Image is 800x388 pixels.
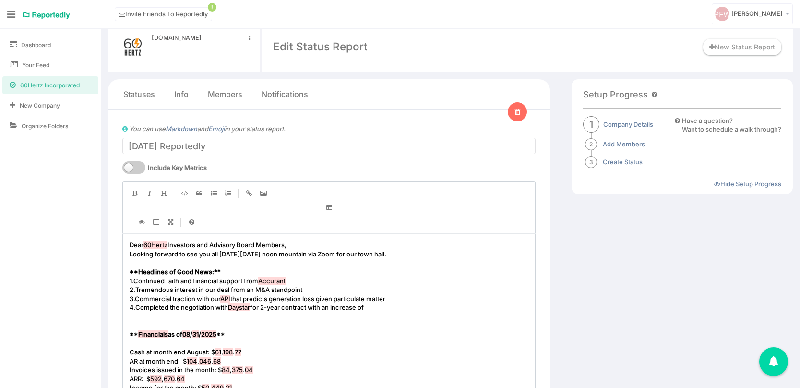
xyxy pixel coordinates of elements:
span: 68 [213,357,221,365]
button: Toggle Preview [134,215,149,229]
span: 60Hertz Incorporated [20,81,80,89]
button: Toggle Fullscreen [163,215,178,229]
span: Accurant [258,277,286,285]
button: Markdown Guide [184,215,199,229]
span: 375 [232,366,243,374]
button: Import an image [256,186,271,200]
span: Dear Investors and Advisory Board Members, [130,241,287,249]
span: Continued faith and financial support from [133,277,258,285]
em: You can use and in your status report. [129,125,286,133]
button: Italic [142,186,156,200]
div: Edit Status Report [273,39,368,54]
span: Include Key Metrics [148,163,207,172]
span: AR at month end: $ , . [130,357,222,365]
button: Generic List [206,186,221,200]
a: Markdown [166,125,197,133]
a: Organize Folders [2,117,98,135]
a: Statuses [123,89,155,100]
span: 60Hertz [143,241,167,249]
span: Organize Folders [22,122,68,130]
span: 84 [222,366,230,374]
span: ! [208,3,216,12]
span: Completed the negotiation with [135,303,228,311]
span: 08 [182,330,190,338]
a: Invite Friends To Reportedly! [115,7,212,21]
span: Looking forward to see you all [DATE][DATE] noon mountain via Zoom for our town hall. [130,250,386,258]
span: Daystar [228,303,250,311]
span: ARR: $ , . [130,375,186,383]
a: Hide Setup Progress [714,180,781,188]
a: Members [208,89,242,100]
span: API [220,295,230,303]
span: Dashboard [21,41,51,49]
span: 2. [130,286,135,293]
button: Heading [156,186,171,200]
span: 3. [130,295,135,303]
h4: Setup Progress [583,90,648,99]
span: 61 [215,348,221,356]
span: 77 [235,348,241,356]
a: Reportedly [23,7,71,24]
span: Tremendous interest in our deal from an M&A standpoint [135,286,302,293]
i: | [238,189,239,198]
span: 2 [585,138,597,150]
button: Numbered List [221,186,235,200]
a: Create Status [603,158,643,167]
span: New Company [20,101,60,109]
span: Cash at month end August: $ , . [130,348,241,356]
i: | [180,218,181,227]
img: svg+xml;base64,PD94bWwgdmVyc2lvbj0iMS4wIiBlbmNvZGluZz0iVVRGLTgiPz4KICAgICAg%0APHN2ZyB2ZXJzaW9uPSI... [715,7,729,21]
span: Financials [138,330,168,338]
a: New Company [2,97,98,114]
a: Emoji [208,125,225,133]
a: [PERSON_NAME] [712,3,793,24]
span: 3 [585,156,597,168]
a: Dashboard [2,36,98,54]
a: Have a question?Want to schedule a walk through? [675,116,781,134]
button: Bold [128,186,142,200]
input: Subject [122,138,536,154]
span: for 2-year contract with an increase of [250,303,364,311]
a: Notifications [262,89,308,100]
a: 60Hertz Incorporated [2,76,98,94]
span: 104 [187,357,197,365]
span: as of [168,330,182,338]
span: 592 [150,375,162,383]
div: Have a question? Want to schedule a walk through? [682,116,781,134]
span: / [190,330,192,338]
a: Your Feed [2,56,98,74]
span: 4. [130,303,135,311]
span: Commercial traction with our [135,295,220,303]
i: | [131,218,131,227]
span: 670 [164,375,175,383]
span: Invoices issued in the month: $ , . [130,366,254,374]
span: 198 [223,348,233,356]
i: | [174,189,175,198]
span: 31 [192,330,199,338]
span: / [199,330,201,338]
span: 2025 [201,330,216,338]
span: [PERSON_NAME] [731,10,783,17]
button: Quote [192,186,206,200]
button: Code [178,186,192,200]
span: 04 [245,366,253,374]
a: Add Members [603,140,645,149]
img: medium_STACKED_SMALL.png [119,34,146,60]
span: Your Feed [22,61,49,69]
span: 1. [130,277,133,285]
span: 046 [199,357,211,365]
span: Headlines of Good News: [138,268,214,276]
button: Insert Table [128,200,530,215]
a: Company Details [603,120,653,129]
span: 64 [177,375,185,383]
button: Toggle Side by Side [149,215,163,229]
a: New Status Report [703,39,781,55]
button: Create Link [242,186,256,200]
span: 1 [583,116,599,133]
a: [DOMAIN_NAME] [152,34,245,42]
span: that predicts generation loss given particulate matter [230,295,385,303]
a: Info [174,89,189,100]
